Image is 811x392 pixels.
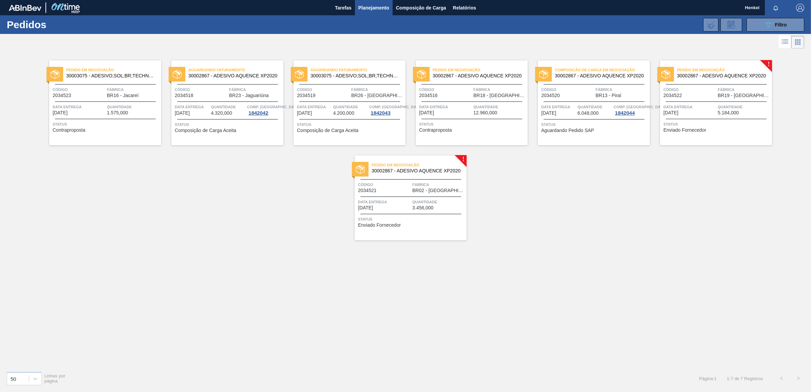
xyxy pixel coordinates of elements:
[419,121,526,128] span: Status
[541,86,594,93] span: Código
[175,104,209,110] span: Data entrega
[247,110,269,116] div: 1842042
[66,67,161,73] span: Pedido em Negociação
[417,70,426,79] img: status
[297,93,316,98] span: 2034519
[765,3,787,13] button: Notificações
[107,110,128,115] span: 1.575,000
[727,376,763,381] span: 1 - 7 de 7 Registros
[473,104,526,110] span: Quantidade
[419,86,472,93] span: Código
[796,4,804,12] img: Logout
[39,60,161,145] a: statusPedido em Negociação30003075 - ADESIVO;SOL;BR;TECHNOMELT SUPRA HT 35125Código2034523Fábrica...
[297,104,332,110] span: Data entrega
[412,181,465,188] span: Fábrica
[703,18,718,32] div: Importar Negociações dos Pedidos
[107,104,159,110] span: Quantidade
[718,110,739,115] span: 5.184,000
[779,36,791,49] div: Visão em Lista
[9,5,41,11] img: TNhmsLtSVTkK8tSr43FrP2fwEKptu5GPRR3wAAAABJRU5ErkJggg==
[663,128,706,133] span: Enviado Fornecedor
[541,121,648,128] span: Status
[433,73,522,78] span: 30002867 - ADESIVO AQUENCE XP2020
[473,110,497,115] span: 12.960,000
[358,216,465,223] span: Status
[211,104,246,110] span: Quantidade
[541,111,556,116] span: 07/10/2025
[412,188,465,193] span: BR02 - Sergipe
[663,104,716,110] span: Data entrega
[53,86,105,93] span: Código
[356,165,365,174] img: status
[297,86,350,93] span: Código
[578,111,599,116] span: 6.048,000
[718,86,770,93] span: Fábrica
[229,93,269,98] span: BR23 - Jaguariúna
[539,70,548,79] img: status
[677,67,772,73] span: Pedido em Negociação
[541,128,594,133] span: Aguardando Pedido SAP
[614,104,648,116] a: Comp. [GEOGRAPHIC_DATA]1842044
[11,376,16,381] div: 50
[53,104,105,110] span: Data entrega
[663,121,770,128] span: Status
[791,36,804,49] div: Visão em Cards
[555,67,650,73] span: Composição de Carga em Negociação
[53,110,68,115] span: 26/09/2025
[433,67,528,73] span: Pedido em Negociação
[66,73,156,78] span: 30003075 - ADESIVO;SOL;BR;TECHNOMELT SUPRA HT 35125
[53,128,86,133] span: Contraproposta
[175,93,193,98] span: 2034518
[473,86,526,93] span: Fábrica
[405,60,528,145] a: statusPedido em Negociação30002867 - ADESIVO AQUENCE XP2020Código2034516FábricaBR18 - [GEOGRAPHIC...
[661,70,670,79] img: status
[358,199,411,205] span: Data entrega
[578,104,612,110] span: Quantidade
[720,18,742,32] div: Solicitação de Revisão de Pedidos
[358,4,389,12] span: Planejamento
[333,111,354,116] span: 4.200,000
[369,104,404,116] a: Comp. [GEOGRAPHIC_DATA]1842043
[372,162,467,168] span: Pedido em Negociação
[555,73,644,78] span: 30002867 - ADESIVO AQUENCE XP2020
[396,4,446,12] span: Composição de Carga
[351,93,404,98] span: BR26 - Uberlândia
[344,155,467,240] a: !statusPedido em Negociação30002867 - ADESIVO AQUENCE XP2020Código2034521FábricaBR02 - [GEOGRAPHI...
[663,110,678,115] span: 08/10/2025
[188,73,278,78] span: 30002867 - ADESIVO AQUENCE XP2020
[297,128,358,133] span: Composição de Carga Aceita
[369,104,422,110] span: Comp. Carga
[247,104,282,116] a: Comp. [GEOGRAPHIC_DATA]1842042
[541,104,576,110] span: Data entrega
[663,86,716,93] span: Código
[175,86,227,93] span: Código
[53,121,159,128] span: Status
[247,104,300,110] span: Comp. Carga
[718,93,770,98] span: BR19 - Nova Rio
[747,18,804,32] button: Filtro
[51,70,59,79] img: status
[775,22,787,27] span: Filtro
[211,111,232,116] span: 4.320,000
[107,86,159,93] span: Fábrica
[175,128,236,133] span: Composição de Carga Aceita
[297,121,404,128] span: Status
[596,86,648,93] span: Fábrica
[596,93,621,98] span: BR13 - Piraí
[107,93,138,98] span: BR16 - Jacareí
[175,111,190,116] span: 01/10/2025
[650,60,772,145] a: !statusPedido em Negociação30002867 - ADESIVO AQUENCE XP2020Código2034522FábricaBR19 - [GEOGRAPHI...
[188,67,283,73] span: Aguardando Faturamento
[699,376,716,381] span: Página : 1
[229,86,282,93] span: Fábrica
[412,199,465,205] span: Quantidade
[773,370,790,387] button: <
[614,110,636,116] div: 1842044
[358,181,411,188] span: Código
[419,104,472,110] span: Data entrega
[614,104,666,110] span: Comp. Carga
[358,223,401,228] span: Enviado Fornecedor
[790,370,807,387] button: >
[310,67,405,73] span: Aguardando Faturamento
[335,4,352,12] span: Tarefas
